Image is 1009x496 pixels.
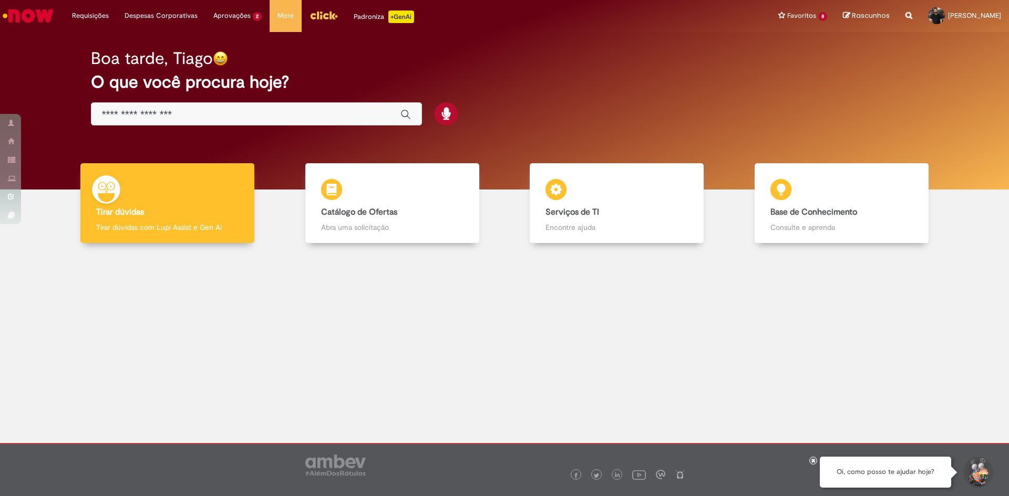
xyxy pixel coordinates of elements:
[545,207,599,217] b: Serviços de TI
[675,470,685,479] img: logo_footer_naosei.png
[729,163,954,244] a: Base de Conhecimento Consulte e aprenda
[213,10,251,21] span: Aprovações
[615,472,620,479] img: logo_footer_linkedin.png
[545,222,688,233] p: Encontre ajuda
[852,10,890,20] span: Rascunhos
[280,163,505,244] a: Catálogo de Ofertas Abra uma solicitação
[843,11,890,21] a: Rascunhos
[96,222,239,233] p: Tirar dúvidas com Lupi Assist e Gen Ai
[818,12,827,21] span: 8
[305,455,366,476] img: logo_footer_ambev_rotulo_gray.png
[962,457,993,488] button: Iniciar Conversa de Suporte
[573,473,579,478] img: logo_footer_facebook.png
[213,51,228,66] img: happy-face.png
[91,73,919,91] h2: O que você procura hoje?
[125,10,198,21] span: Despesas Corporativas
[354,10,414,23] div: Padroniza
[948,11,1001,20] span: [PERSON_NAME]
[72,10,109,21] span: Requisições
[594,473,599,478] img: logo_footer_twitter.png
[820,457,951,488] div: Oi, como posso te ajudar hoje?
[321,222,464,233] p: Abra uma solicitação
[55,163,280,244] a: Tirar dúvidas Tirar dúvidas com Lupi Assist e Gen Ai
[504,163,729,244] a: Serviços de TI Encontre ajuda
[321,207,397,217] b: Catálogo de Ofertas
[632,468,646,481] img: logo_footer_youtube.png
[1,5,55,26] img: ServiceNow
[770,207,857,217] b: Base de Conhecimento
[770,222,913,233] p: Consulte e aprenda
[310,7,338,23] img: click_logo_yellow_360x200.png
[253,12,262,21] span: 2
[787,10,816,21] span: Favoritos
[277,10,294,21] span: More
[656,470,665,479] img: logo_footer_workplace.png
[388,10,414,23] p: +GenAi
[91,49,213,68] h2: Boa tarde, Tiago
[96,207,144,217] b: Tirar dúvidas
